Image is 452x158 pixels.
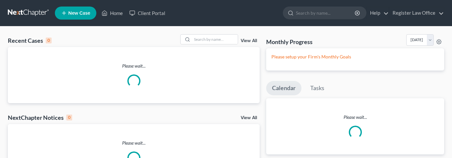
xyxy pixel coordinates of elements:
[68,11,90,16] span: New Case
[296,7,356,19] input: Search by name...
[266,38,313,46] h3: Monthly Progress
[66,115,72,120] div: 0
[304,81,330,95] a: Tasks
[389,7,444,19] a: Register Law Office
[192,35,238,44] input: Search by name...
[367,7,389,19] a: Help
[266,81,301,95] a: Calendar
[8,140,260,146] p: Please wait...
[271,54,439,60] p: Please setup your Firm's Monthly Goals
[241,116,257,120] a: View All
[241,39,257,43] a: View All
[8,114,72,121] div: NextChapter Notices
[8,37,52,44] div: Recent Cases
[46,38,52,43] div: 0
[126,7,169,19] a: Client Portal
[266,114,444,120] p: Please wait...
[8,63,260,69] p: Please wait...
[98,7,126,19] a: Home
